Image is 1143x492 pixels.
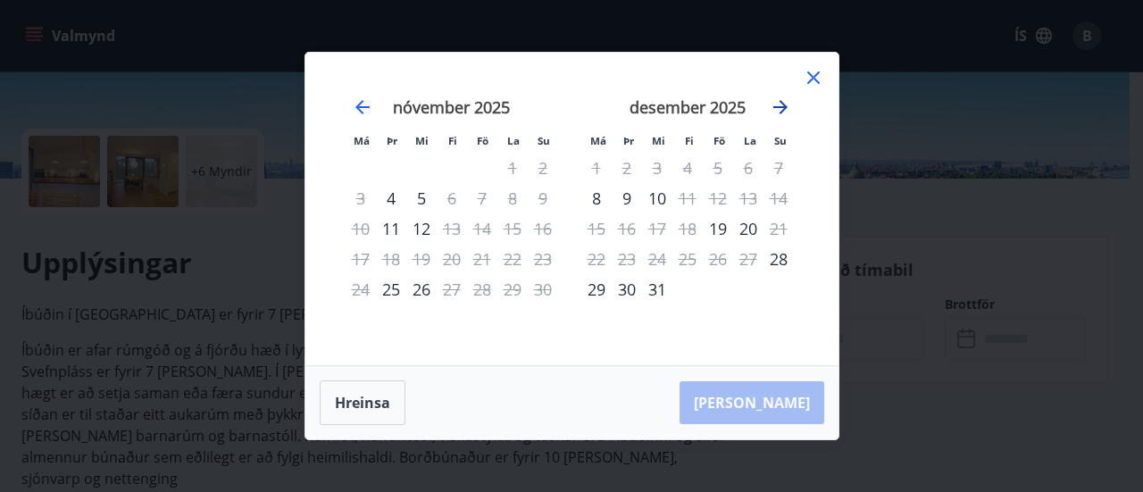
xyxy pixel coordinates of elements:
[770,96,791,118] div: Move forward to switch to the next month.
[376,274,406,304] td: Choose þriðjudagur, 25. nóvember 2025 as your check-in date. It’s available.
[713,134,725,147] small: Fö
[406,213,437,244] td: Choose miðvikudagur, 12. nóvember 2025 as your check-in date. It’s available.
[497,153,528,183] div: Aðeins útritun í boði
[528,183,558,213] td: Not available. sunnudagur, 9. nóvember 2025
[733,244,763,274] td: Not available. laugardagur, 27. desember 2025
[376,213,406,244] div: Aðeins innritun í boði
[393,96,510,118] strong: nóvember 2025
[672,153,703,183] td: Not available. fimmtudagur, 4. desember 2025
[437,244,467,274] td: Not available. fimmtudagur, 20. nóvember 2025
[528,213,558,244] td: Not available. sunnudagur, 16. nóvember 2025
[672,183,703,213] div: Aðeins útritun í boði
[763,213,794,244] td: Not available. sunnudagur, 21. desember 2025
[763,213,794,244] div: Aðeins útritun í boði
[612,274,642,304] td: Choose þriðjudagur, 30. desember 2025 as your check-in date. It’s available.
[406,183,437,213] td: Choose miðvikudagur, 5. nóvember 2025 as your check-in date. It’s available.
[467,183,497,213] td: Not available. föstudagur, 7. nóvember 2025
[327,74,817,344] div: Calendar
[703,244,733,274] td: Not available. föstudagur, 26. desember 2025
[652,134,665,147] small: Mi
[406,213,437,244] div: 12
[376,213,406,244] td: Choose þriðjudagur, 11. nóvember 2025 as your check-in date. It’s available.
[612,153,642,183] td: Not available. þriðjudagur, 2. desember 2025
[497,244,528,274] td: Not available. laugardagur, 22. nóvember 2025
[642,183,672,213] td: Choose miðvikudagur, 10. desember 2025 as your check-in date. It’s available.
[703,153,733,183] td: Not available. föstudagur, 5. desember 2025
[376,183,406,213] td: Choose þriðjudagur, 4. nóvember 2025 as your check-in date. It’s available.
[744,134,756,147] small: La
[346,274,376,304] td: Not available. mánudagur, 24. nóvember 2025
[376,244,406,274] td: Not available. þriðjudagur, 18. nóvember 2025
[685,134,694,147] small: Fi
[437,183,467,213] div: Aðeins útritun í boði
[437,183,467,213] td: Not available. fimmtudagur, 6. nóvember 2025
[497,213,528,244] td: Not available. laugardagur, 15. nóvember 2025
[642,274,672,304] td: Choose miðvikudagur, 31. desember 2025 as your check-in date. It’s available.
[581,183,612,213] div: Aðeins innritun í boði
[642,244,672,274] td: Not available. miðvikudagur, 24. desember 2025
[642,274,672,304] div: 31
[581,153,612,183] td: Not available. mánudagur, 1. desember 2025
[774,134,787,147] small: Su
[763,244,794,274] div: Aðeins innritun í boði
[763,183,794,213] td: Not available. sunnudagur, 14. desember 2025
[630,96,746,118] strong: desember 2025
[467,213,497,244] td: Not available. föstudagur, 14. nóvember 2025
[528,244,558,274] td: Not available. sunnudagur, 23. nóvember 2025
[642,153,672,183] td: Not available. miðvikudagur, 3. desember 2025
[672,244,703,274] td: Not available. fimmtudagur, 25. desember 2025
[528,274,558,304] td: Not available. sunnudagur, 30. nóvember 2025
[538,134,550,147] small: Su
[763,244,794,274] td: Choose sunnudagur, 28. desember 2025 as your check-in date. It’s available.
[376,183,406,213] div: Aðeins innritun í boði
[354,134,370,147] small: Má
[346,244,376,274] td: Not available. mánudagur, 17. nóvember 2025
[497,274,528,304] td: Not available. laugardagur, 29. nóvember 2025
[320,380,405,425] button: Hreinsa
[612,213,642,244] td: Not available. þriðjudagur, 16. desember 2025
[406,274,437,304] td: Choose miðvikudagur, 26. nóvember 2025 as your check-in date. It’s available.
[763,153,794,183] td: Not available. sunnudagur, 7. desember 2025
[733,153,763,183] td: Not available. laugardagur, 6. desember 2025
[467,244,497,274] td: Not available. föstudagur, 21. nóvember 2025
[477,134,488,147] small: Fö
[612,244,642,274] td: Not available. þriðjudagur, 23. desember 2025
[346,183,376,213] td: Not available. mánudagur, 3. nóvember 2025
[581,183,612,213] td: Choose mánudagur, 8. desember 2025 as your check-in date. It’s available.
[437,274,467,304] div: Aðeins útritun í boði
[612,183,642,213] div: 9
[612,183,642,213] td: Choose þriðjudagur, 9. desember 2025 as your check-in date. It’s available.
[448,134,457,147] small: Fi
[703,183,733,213] td: Not available. föstudagur, 12. desember 2025
[437,213,467,244] div: Aðeins útritun í boði
[497,183,528,213] td: Not available. laugardagur, 8. nóvember 2025
[346,213,376,244] td: Not available. mánudagur, 10. nóvember 2025
[497,153,528,183] td: Not available. laugardagur, 1. nóvember 2025
[672,213,703,244] td: Not available. fimmtudagur, 18. desember 2025
[352,96,373,118] div: Move backward to switch to the previous month.
[672,183,703,213] td: Not available. fimmtudagur, 11. desember 2025
[406,274,437,304] div: 26
[581,213,612,244] td: Not available. mánudagur, 15. desember 2025
[703,213,733,244] div: Aðeins innritun í boði
[437,213,467,244] td: Not available. fimmtudagur, 13. nóvember 2025
[612,274,642,304] div: 30
[376,274,406,304] div: Aðeins innritun í boði
[733,213,763,244] td: Choose laugardagur, 20. desember 2025 as your check-in date. It’s available.
[467,274,497,304] td: Not available. föstudagur, 28. nóvember 2025
[437,274,467,304] td: Not available. fimmtudagur, 27. nóvember 2025
[406,244,437,274] td: Not available. miðvikudagur, 19. nóvember 2025
[642,213,672,244] td: Not available. miðvikudagur, 17. desember 2025
[590,134,606,147] small: Má
[733,213,763,244] div: 20
[581,274,612,304] div: 29
[387,134,397,147] small: Þr
[415,134,429,147] small: Mi
[507,134,520,147] small: La
[581,244,612,274] td: Not available. mánudagur, 22. desember 2025
[528,153,558,183] td: Not available. sunnudagur, 2. nóvember 2025
[733,183,763,213] td: Not available. laugardagur, 13. desember 2025
[642,183,672,213] div: 10
[623,134,634,147] small: Þr
[581,274,612,304] td: Choose mánudagur, 29. desember 2025 as your check-in date. It’s available.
